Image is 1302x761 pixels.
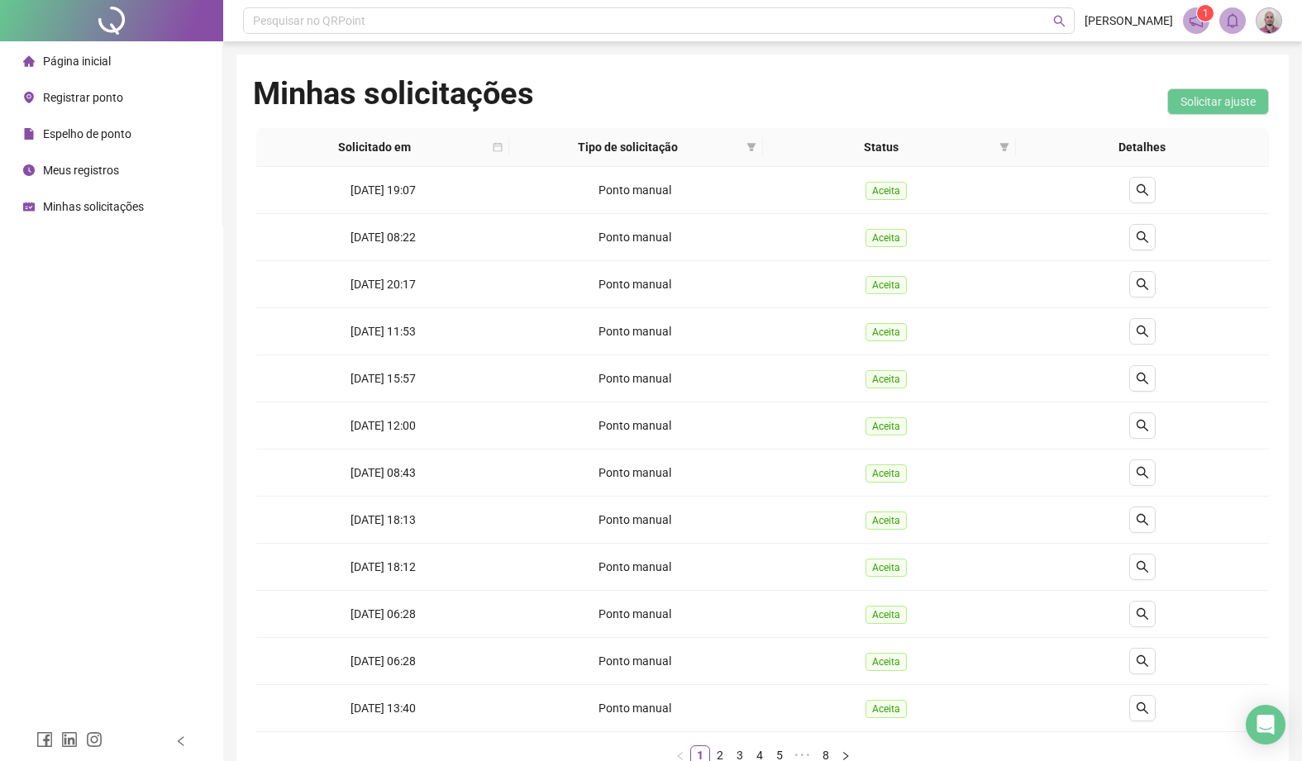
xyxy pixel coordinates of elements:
[1136,702,1149,715] span: search
[351,183,416,197] span: [DATE] 19:07
[351,325,416,338] span: [DATE] 11:53
[866,417,907,435] span: Aceita
[43,55,111,68] span: Página inicial
[1189,13,1204,28] span: notification
[1136,419,1149,432] span: search
[1197,5,1214,21] sup: 1
[1203,7,1209,19] span: 1
[1136,607,1149,621] span: search
[599,466,671,479] span: Ponto manual
[675,751,685,761] span: left
[23,128,35,140] span: file
[866,511,907,530] span: Aceita
[43,164,119,177] span: Meus registros
[516,138,739,156] span: Tipo de solicitação
[1016,128,1269,167] th: Detalhes
[599,372,671,385] span: Ponto manual
[351,231,416,244] span: [DATE] 08:22
[86,731,103,748] span: instagram
[351,513,416,526] span: [DATE] 18:13
[1136,560,1149,573] span: search
[1136,466,1149,479] span: search
[999,142,1009,152] span: filter
[23,92,35,103] span: environment
[351,607,416,621] span: [DATE] 06:28
[599,560,671,573] span: Ponto manual
[253,74,534,112] h1: Minhas solicitações
[866,276,907,294] span: Aceita
[866,464,907,483] span: Aceita
[599,607,671,621] span: Ponto manual
[599,513,671,526] span: Ponto manual
[23,164,35,176] span: clock-circle
[1136,654,1149,668] span: search
[599,231,671,244] span: Ponto manual
[43,91,123,104] span: Registrar ponto
[351,702,416,715] span: [DATE] 13:40
[770,138,993,156] span: Status
[36,731,53,748] span: facebook
[351,654,416,668] span: [DATE] 06:28
[599,183,671,197] span: Ponto manual
[1225,13,1240,28] span: bell
[841,751,851,761] span: right
[746,142,756,152] span: filter
[263,138,486,156] span: Solicitado em
[866,182,907,200] span: Aceita
[866,653,907,671] span: Aceita
[1257,8,1281,33] img: 1170
[599,278,671,291] span: Ponto manual
[599,702,671,715] span: Ponto manual
[1136,372,1149,385] span: search
[866,370,907,388] span: Aceita
[599,419,671,432] span: Ponto manual
[351,466,416,479] span: [DATE] 08:43
[351,419,416,432] span: [DATE] 12:00
[599,654,671,668] span: Ponto manual
[351,372,416,385] span: [DATE] 15:57
[599,325,671,338] span: Ponto manual
[1136,278,1149,291] span: search
[493,142,503,152] span: calendar
[866,229,907,247] span: Aceita
[1136,183,1149,197] span: search
[489,135,506,159] span: calendar
[866,700,907,718] span: Aceita
[23,201,35,212] span: schedule
[43,200,144,213] span: Minhas solicitações
[1180,93,1256,111] span: Solicitar ajuste
[866,323,907,341] span: Aceita
[996,135,1013,159] span: filter
[61,731,78,748] span: linkedin
[743,135,760,159] span: filter
[1136,513,1149,526] span: search
[1053,15,1066,27] span: search
[23,55,35,67] span: home
[1085,12,1173,30] span: [PERSON_NAME]
[1136,231,1149,244] span: search
[1136,325,1149,338] span: search
[351,560,416,573] span: [DATE] 18:12
[1246,705,1285,744] div: Open Intercom Messenger
[43,127,131,140] span: Espelho de ponto
[1167,88,1269,115] button: Solicitar ajuste
[866,606,907,624] span: Aceita
[351,278,416,291] span: [DATE] 20:17
[866,559,907,577] span: Aceita
[175,735,187,747] span: left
